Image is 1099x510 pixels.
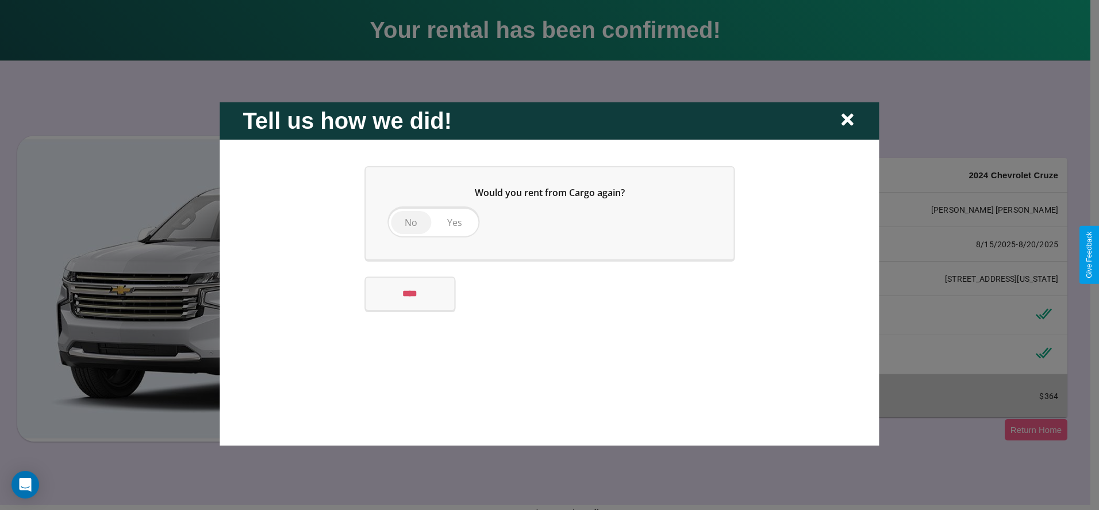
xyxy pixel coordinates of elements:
h2: Tell us how we did! [243,108,452,133]
span: No [405,216,417,228]
span: Would you rent from Cargo again? [475,186,625,198]
span: Yes [447,216,462,228]
div: Open Intercom Messenger [11,471,39,499]
div: Give Feedback [1085,232,1093,278]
